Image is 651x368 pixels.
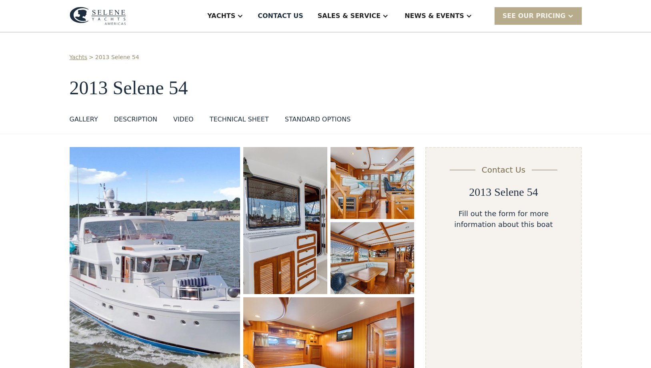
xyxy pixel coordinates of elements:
a: open lightbox [331,222,415,294]
a: Yachts [70,53,88,62]
a: TECHNICAL SHEET [210,115,269,127]
div: > [89,53,94,62]
h2: 2013 Selene 54 [469,185,538,199]
div: TECHNICAL SHEET [210,115,269,124]
div: GALLERY [70,115,98,124]
a: GALLERY [70,115,98,127]
a: DESCRIPTION [114,115,157,127]
div: VIDEO [173,115,194,124]
div: Contact US [258,11,303,21]
div: SEE Our Pricing [495,7,582,24]
div: News & EVENTS [405,11,464,21]
a: VIDEO [173,115,194,127]
div: STANDARD OPTIONS [285,115,351,124]
a: open lightbox [331,147,415,219]
img: logo [70,7,126,25]
div: Yachts [207,11,235,21]
div: Fill out the form for more information about this boat [439,208,568,230]
div: DESCRIPTION [114,115,157,124]
a: open lightbox [243,147,327,294]
a: STANDARD OPTIONS [285,115,351,127]
div: SEE Our Pricing [503,11,566,21]
div: Contact Us [482,164,525,176]
a: 2013 Selene 54 [95,53,139,62]
h1: 2013 Selene 54 [70,78,582,99]
div: Sales & Service [318,11,381,21]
